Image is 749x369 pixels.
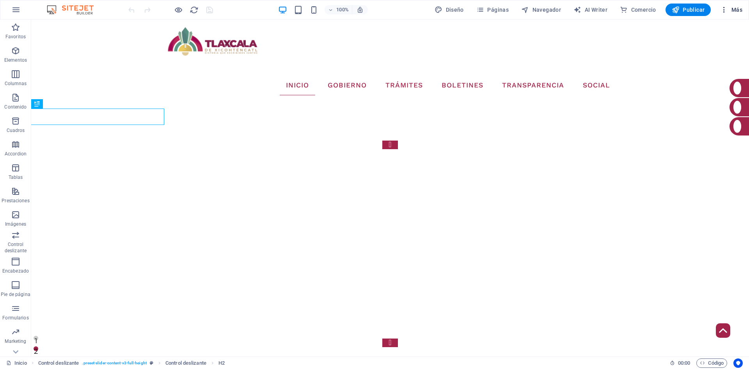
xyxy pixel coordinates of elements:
[7,127,25,134] p: Cuadros
[473,4,512,16] button: Páginas
[2,327,7,332] button: 2
[700,358,724,368] span: Código
[5,151,27,157] p: Accordion
[6,358,27,368] a: Haz clic para cancelar la selección y doble clic para abrir páginas
[1,291,30,298] p: Pie de página
[2,198,29,204] p: Prestaciones
[518,4,564,16] button: Navegador
[174,5,183,14] button: Haz clic para salir del modo de previsualización y seguir editando
[5,34,26,40] p: Favoritos
[5,80,27,87] p: Columnas
[476,6,509,14] span: Páginas
[431,4,467,16] div: Diseño (Ctrl+Alt+Y)
[570,4,611,16] button: AI Writer
[5,338,26,344] p: Marketing
[733,358,743,368] button: Usercentrics
[670,358,690,368] h6: Tiempo de la sesión
[717,4,745,16] button: Más
[683,360,685,366] span: :
[38,358,225,368] nav: breadcrumb
[325,5,352,14] button: 100%
[521,6,561,14] span: Navegador
[720,6,742,14] span: Más
[357,6,364,13] i: Al redimensionar, ajustar el nivel de zoom automáticamente para ajustarse al dispositivo elegido.
[126,82,591,367] div: Content Slider
[2,316,7,321] button: 1
[45,5,103,14] img: Editor Logo
[617,4,659,16] button: Comercio
[431,4,467,16] button: Diseño
[620,6,656,14] span: Comercio
[573,6,607,14] span: AI Writer
[4,57,27,63] p: Elementos
[696,358,727,368] button: Código
[218,358,225,368] span: Haz clic para seleccionar y doble clic para editar
[672,6,705,14] span: Publicar
[38,358,79,368] span: Haz clic para seleccionar y doble clic para editar
[9,174,23,180] p: Tablas
[2,315,28,321] p: Formularios
[189,5,199,14] button: reload
[666,4,711,16] button: Publicar
[82,358,146,368] span: . preset-slider-content-v3-full-height
[5,221,26,227] p: Imágenes
[435,6,464,14] span: Diseño
[190,5,199,14] i: Volver a cargar página
[4,104,27,110] p: Contenido
[165,358,206,368] span: Haz clic para seleccionar y doble clic para editar
[2,268,29,274] p: Encabezado
[678,358,690,368] span: 00 00
[336,5,349,14] h6: 100%
[150,361,153,365] i: Este elemento es un preajuste personalizable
